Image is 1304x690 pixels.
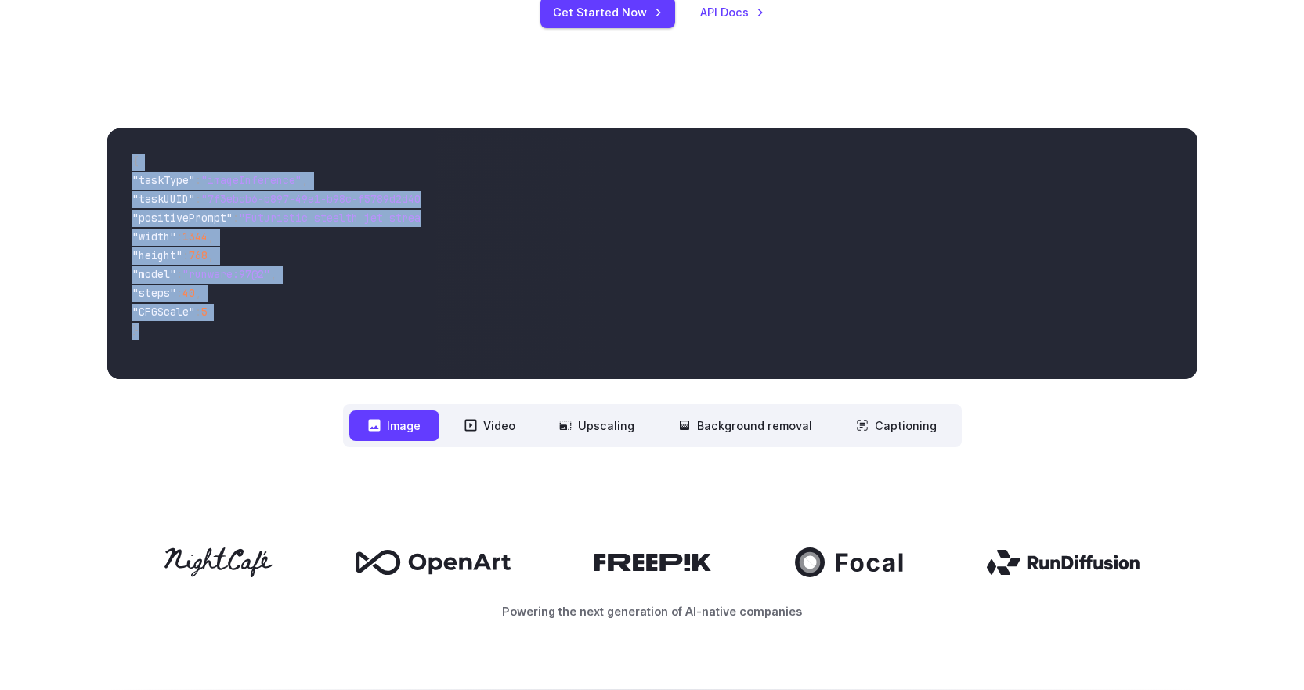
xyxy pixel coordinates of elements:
[132,305,195,319] span: "CFGScale"
[176,267,182,281] span: :
[233,211,239,225] span: :
[132,229,176,244] span: "width"
[182,286,195,300] span: 40
[132,173,195,187] span: "taskType"
[132,192,195,206] span: "taskUUID"
[201,192,439,206] span: "7f3ebcb6-b897-49e1-b98c-f5789d2d40d7"
[107,602,1197,620] p: Powering the next generation of AI-native companies
[195,192,201,206] span: :
[700,3,764,21] a: API Docs
[270,267,276,281] span: ,
[195,286,201,300] span: ,
[201,305,208,319] span: 5
[182,267,270,281] span: "runware:97@2"
[446,410,534,441] button: Video
[349,410,439,441] button: Image
[176,229,182,244] span: :
[132,154,139,168] span: {
[659,410,831,441] button: Background removal
[837,410,955,441] button: Captioning
[208,248,214,262] span: ,
[189,248,208,262] span: 768
[182,229,208,244] span: 1344
[132,323,139,338] span: }
[132,248,182,262] span: "height"
[239,211,809,225] span: "Futuristic stealth jet streaking through a neon-lit cityscape with glowing purple exhaust"
[540,410,653,441] button: Upscaling
[182,248,189,262] span: :
[201,173,302,187] span: "imageInference"
[208,229,214,244] span: ,
[195,173,201,187] span: :
[302,173,308,187] span: ,
[132,267,176,281] span: "model"
[132,286,176,300] span: "steps"
[195,305,201,319] span: :
[132,211,233,225] span: "positivePrompt"
[176,286,182,300] span: :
